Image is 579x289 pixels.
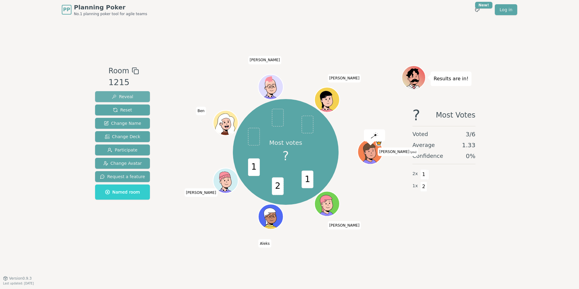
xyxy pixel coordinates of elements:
[248,56,282,65] span: Click to change your name
[466,130,475,138] span: 3 / 6
[9,276,32,281] span: Version 0.9.3
[108,65,129,76] span: Room
[108,76,139,89] div: 1215
[412,141,435,149] span: Average
[113,107,132,113] span: Reset
[103,160,142,166] span: Change Avatar
[436,108,475,122] span: Most Votes
[100,174,145,180] span: Request a feature
[62,3,147,16] a: PPPlanning PokerNo.1 planning poker tool for agile teams
[462,141,475,149] span: 1.33
[272,177,284,195] span: 2
[196,107,206,115] span: Click to change your name
[95,131,150,142] button: Change Deck
[302,171,313,188] span: 1
[420,181,427,192] span: 2
[74,3,147,12] span: Planning Poker
[371,132,378,138] img: reveal
[95,105,150,115] button: Reset
[328,221,361,230] span: Click to change your name
[3,276,32,281] button: Version0.9.3
[95,118,150,129] button: Change Name
[95,158,150,169] button: Change Avatar
[248,158,260,176] span: 1
[3,282,34,285] span: Last updated: [DATE]
[328,74,361,83] span: Click to change your name
[105,189,140,195] span: Named room
[434,75,468,83] p: Results are in!
[258,239,271,248] span: Click to change your name
[74,12,147,16] span: No.1 planning poker tool for agile teams
[95,144,150,155] button: Participate
[269,138,302,147] p: Most votes
[412,130,428,138] span: Voted
[412,152,443,160] span: Confidence
[420,169,427,180] span: 1
[475,2,492,8] div: New!
[378,148,418,156] span: Click to change your name
[412,108,420,122] span: ?
[359,140,382,164] button: Click to change your avatar
[105,134,140,140] span: Change Deck
[95,184,150,200] button: Named room
[95,91,150,102] button: Reveal
[376,140,382,146] span: Elena is the host
[63,6,70,13] span: PP
[495,4,517,15] a: Log in
[283,147,289,165] span: ?
[412,171,418,177] span: 2 x
[412,183,418,189] span: 1 x
[409,151,417,154] span: (you)
[104,120,141,126] span: Change Name
[466,152,475,160] span: 0 %
[184,188,218,197] span: Click to change your name
[472,4,483,15] button: New!
[95,171,150,182] button: Request a feature
[108,147,137,153] span: Participate
[112,94,133,100] span: Reveal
